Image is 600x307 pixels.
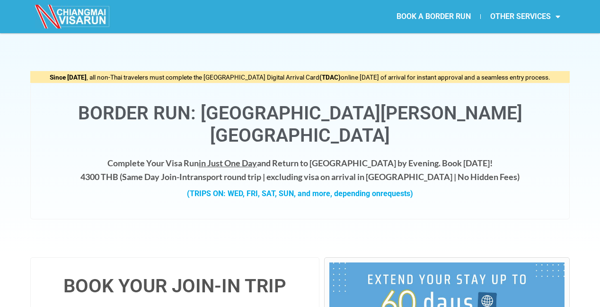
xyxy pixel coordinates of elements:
[50,73,550,81] span: , all non-Thai travelers must complete the [GEOGRAPHIC_DATA] Digital Arrival Card online [DATE] o...
[40,156,560,184] h4: Complete Your Visa Run and Return to [GEOGRAPHIC_DATA] by Evening. Book [DATE]! 4300 THB ( transp...
[50,73,87,81] strong: Since [DATE]
[387,6,480,27] a: BOOK A BORDER RUN
[40,277,309,296] h4: BOOK YOUR JOIN-IN TRIP
[319,73,341,81] strong: (TDAC)
[40,102,560,147] h1: Border Run: [GEOGRAPHIC_DATA][PERSON_NAME][GEOGRAPHIC_DATA]
[481,6,570,27] a: OTHER SERVICES
[187,189,413,198] strong: (TRIPS ON: WED, FRI, SAT, SUN, and more, depending on
[199,158,257,168] span: in Just One Day
[300,6,570,27] nav: Menu
[380,189,413,198] span: requests)
[122,172,187,182] strong: Same Day Join-In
